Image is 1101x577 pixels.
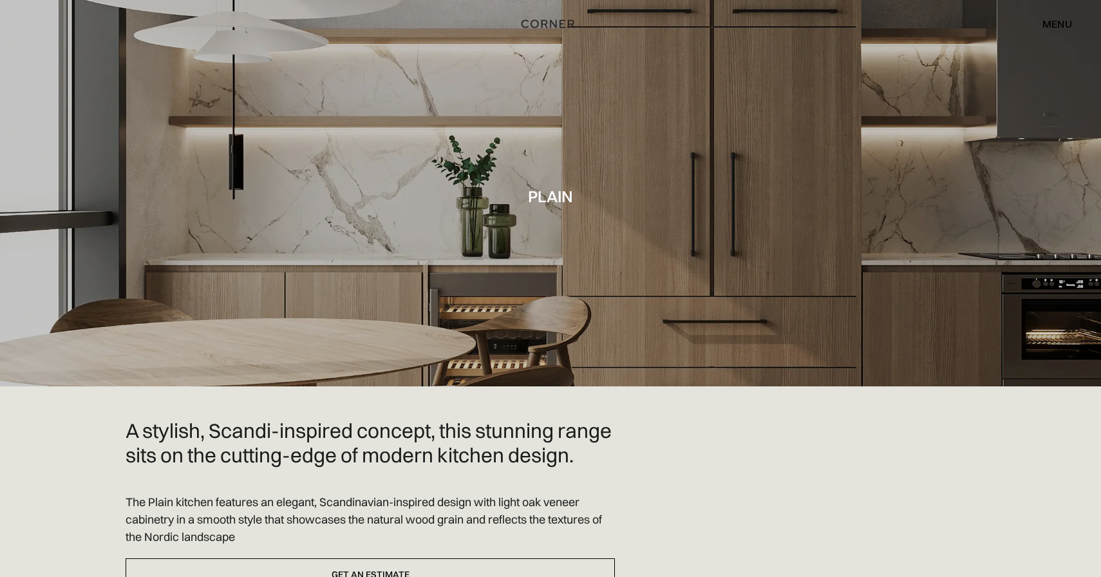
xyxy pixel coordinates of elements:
[126,419,615,468] h2: A stylish, Scandi-inspired concept, this stunning range sits on the cutting-edge of modern kitche...
[1042,19,1072,29] div: menu
[126,493,615,545] p: The Plain kitchen features an elegant, Scandinavian-inspired design with light oak veneer cabinet...
[528,187,573,205] h1: Plain
[1030,13,1072,35] div: menu
[507,15,594,32] a: home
